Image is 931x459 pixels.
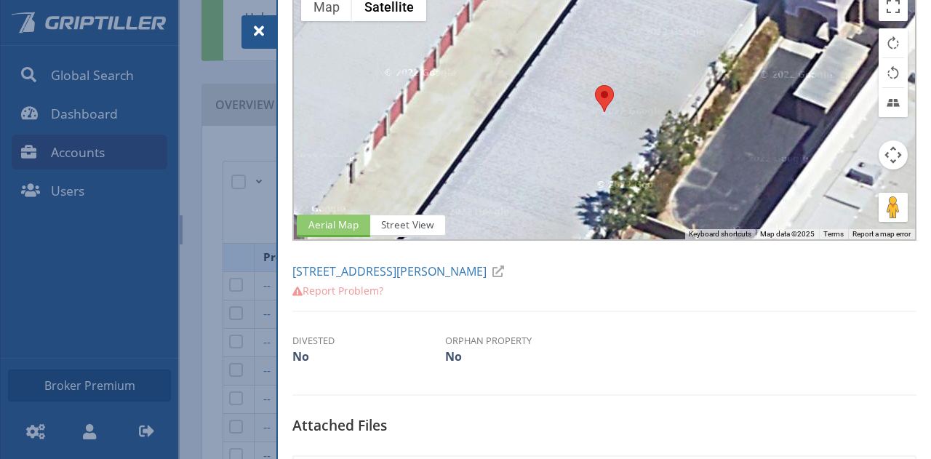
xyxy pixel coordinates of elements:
[292,418,916,444] h5: Attached Files
[445,334,598,348] th: Orphan Property
[445,348,462,364] span: No
[879,58,908,87] button: Rotate map counterclockwise
[292,284,383,298] a: Report Problem?
[879,88,908,117] button: Tilt map
[852,230,911,238] a: Report a map error
[369,215,446,237] span: Street View
[292,348,309,364] span: No
[879,193,908,222] button: Drag Pegman onto the map to open Street View
[292,334,445,348] th: Divested
[760,230,815,238] span: Map data ©2025
[292,263,510,279] a: [STREET_ADDRESS][PERSON_NAME]
[879,140,908,169] button: Map camera controls
[879,28,908,57] button: Rotate map clockwise
[297,215,370,237] span: Aerial Map
[823,230,844,238] a: Terms (opens in new tab)
[689,229,751,239] button: Keyboard shortcuts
